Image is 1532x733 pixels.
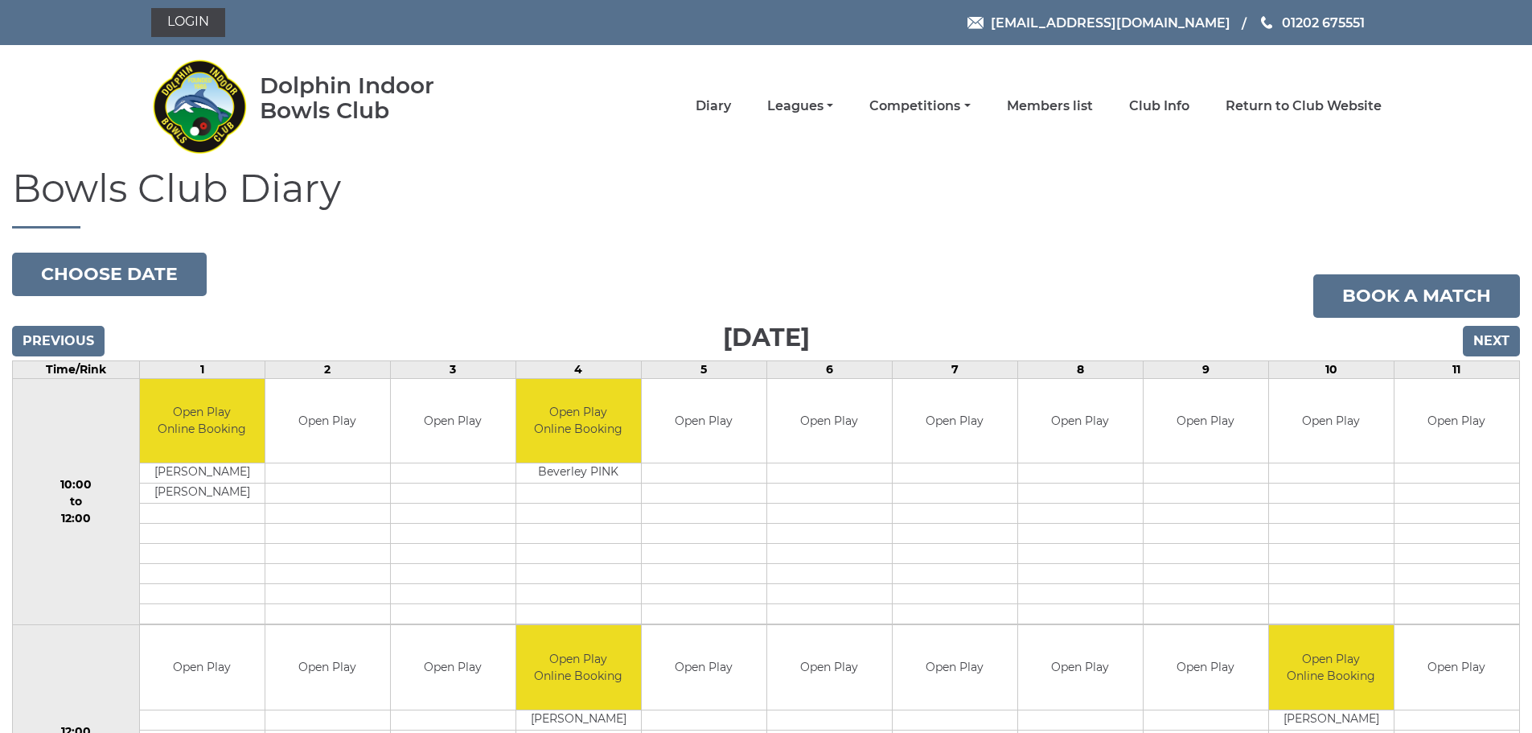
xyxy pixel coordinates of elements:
[1394,625,1519,710] td: Open Play
[767,625,892,710] td: Open Play
[1268,360,1394,378] td: 10
[696,97,731,115] a: Diary
[1463,326,1520,356] input: Next
[265,379,390,463] td: Open Play
[1261,16,1272,29] img: Phone us
[391,625,515,710] td: Open Play
[991,14,1230,30] span: [EMAIL_ADDRESS][DOMAIN_NAME]
[140,463,265,484] td: [PERSON_NAME]
[12,167,1520,229] h1: Bowls Club Diary
[1018,625,1143,710] td: Open Play
[515,360,641,378] td: 4
[1007,97,1093,115] a: Members list
[1018,379,1143,463] td: Open Play
[967,17,984,29] img: Email
[391,379,515,463] td: Open Play
[967,13,1230,33] a: Email [EMAIL_ADDRESS][DOMAIN_NAME]
[892,360,1017,378] td: 7
[767,379,892,463] td: Open Play
[265,625,390,710] td: Open Play
[1269,625,1394,710] td: Open Play Online Booking
[260,73,486,123] div: Dolphin Indoor Bowls Club
[139,360,265,378] td: 1
[265,360,390,378] td: 2
[1269,710,1394,730] td: [PERSON_NAME]
[1226,97,1382,115] a: Return to Club Website
[140,379,265,463] td: Open Play Online Booking
[13,360,140,378] td: Time/Rink
[1144,379,1268,463] td: Open Play
[869,97,970,115] a: Competitions
[12,253,207,296] button: Choose date
[642,625,766,710] td: Open Play
[1313,274,1520,318] a: Book a match
[766,360,892,378] td: 6
[516,625,641,710] td: Open Play Online Booking
[151,8,225,37] a: Login
[516,379,641,463] td: Open Play Online Booking
[151,50,248,163] img: Dolphin Indoor Bowls Club
[641,360,766,378] td: 5
[1129,97,1189,115] a: Club Info
[767,97,833,115] a: Leagues
[516,463,641,484] td: Beverley PINK
[1282,14,1365,30] span: 01202 675551
[12,326,105,356] input: Previous
[140,484,265,504] td: [PERSON_NAME]
[1144,625,1268,710] td: Open Play
[1017,360,1143,378] td: 8
[140,625,265,710] td: Open Play
[1269,379,1394,463] td: Open Play
[1259,13,1365,33] a: Phone us 01202 675551
[1394,379,1519,463] td: Open Play
[390,360,515,378] td: 3
[1143,360,1268,378] td: 9
[13,378,140,625] td: 10:00 to 12:00
[516,710,641,730] td: [PERSON_NAME]
[1394,360,1519,378] td: 11
[893,625,1017,710] td: Open Play
[642,379,766,463] td: Open Play
[893,379,1017,463] td: Open Play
